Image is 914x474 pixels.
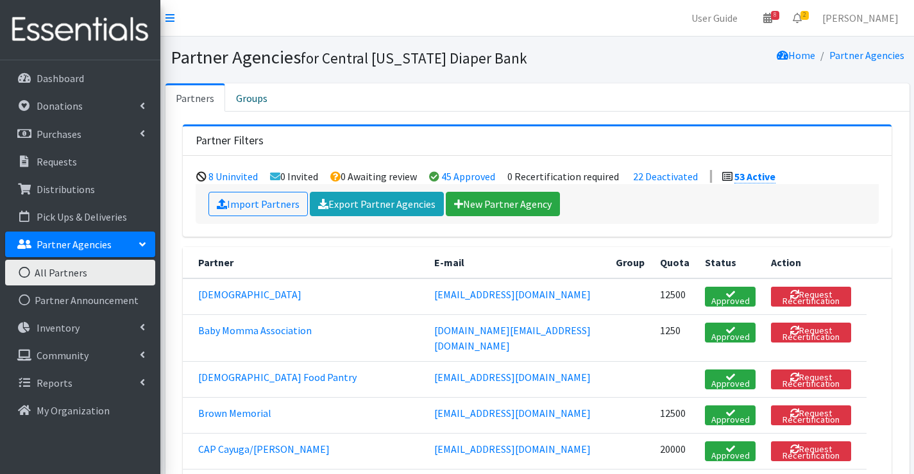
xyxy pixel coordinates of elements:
[771,441,851,461] button: Request Recertification
[208,192,308,216] a: Import Partners
[198,288,301,301] a: [DEMOGRAPHIC_DATA]
[763,247,867,278] th: Action
[697,247,763,278] th: Status
[829,49,904,62] a: Partner Agencies
[5,343,155,368] a: Community
[198,371,357,384] a: [DEMOGRAPHIC_DATA] Food Pantry
[434,288,591,301] a: [EMAIL_ADDRESS][DOMAIN_NAME]
[753,5,783,31] a: 8
[5,204,155,230] a: Pick Ups & Deliveries
[5,232,155,257] a: Partner Agencies
[37,349,89,362] p: Community
[165,83,225,112] a: Partners
[198,407,271,419] a: Brown Memorial
[171,46,533,69] h1: Partner Agencies
[37,210,127,223] p: Pick Ups & Deliveries
[705,369,756,389] a: Approved
[5,370,155,396] a: Reports
[434,443,591,455] a: [EMAIL_ADDRESS][DOMAIN_NAME]
[771,405,851,425] button: Request Recertification
[771,323,851,343] button: Request Recertification
[198,324,312,337] a: Baby Momma Association
[37,321,80,334] p: Inventory
[652,247,697,278] th: Quota
[434,407,591,419] a: [EMAIL_ADDRESS][DOMAIN_NAME]
[208,170,258,183] a: 8 Uninvited
[37,183,95,196] p: Distributions
[37,377,72,389] p: Reports
[652,314,697,361] td: 1250
[812,5,909,31] a: [PERSON_NAME]
[441,170,495,183] a: 45 Approved
[446,192,560,216] a: New Partner Agency
[427,247,609,278] th: E-mail
[225,83,278,112] a: Groups
[301,49,527,67] small: for Central [US_STATE] Diaper Bank
[5,65,155,91] a: Dashboard
[434,324,591,352] a: [DOMAIN_NAME][EMAIL_ADDRESS][DOMAIN_NAME]
[800,11,809,20] span: 2
[5,121,155,147] a: Purchases
[183,247,427,278] th: Partner
[37,404,110,417] p: My Organization
[37,238,112,251] p: Partner Agencies
[652,278,697,315] td: 12500
[652,397,697,433] td: 12500
[5,176,155,202] a: Distributions
[5,398,155,423] a: My Organization
[507,170,619,183] li: 0 Recertification required
[37,99,83,112] p: Donations
[705,323,756,343] a: Approved
[5,260,155,285] a: All Partners
[734,170,775,183] a: 53 Active
[198,443,330,455] a: CAP Cayuga/[PERSON_NAME]
[681,5,748,31] a: User Guide
[330,170,417,183] li: 0 Awaiting review
[783,5,812,31] a: 2
[652,433,697,469] td: 20000
[5,149,155,174] a: Requests
[37,72,84,85] p: Dashboard
[37,128,81,140] p: Purchases
[633,170,698,183] a: 22 Deactivated
[705,287,756,307] a: Approved
[777,49,815,62] a: Home
[5,287,155,313] a: Partner Announcement
[5,93,155,119] a: Donations
[5,8,155,51] img: HumanEssentials
[705,441,756,461] a: Approved
[196,134,264,148] h3: Partner Filters
[310,192,444,216] a: Export Partner Agencies
[37,155,77,168] p: Requests
[608,247,652,278] th: Group
[771,11,779,20] span: 8
[434,371,591,384] a: [EMAIL_ADDRESS][DOMAIN_NAME]
[771,287,851,307] button: Request Recertification
[705,405,756,425] a: Approved
[5,315,155,341] a: Inventory
[270,170,318,183] li: 0 Invited
[771,369,851,389] button: Request Recertification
